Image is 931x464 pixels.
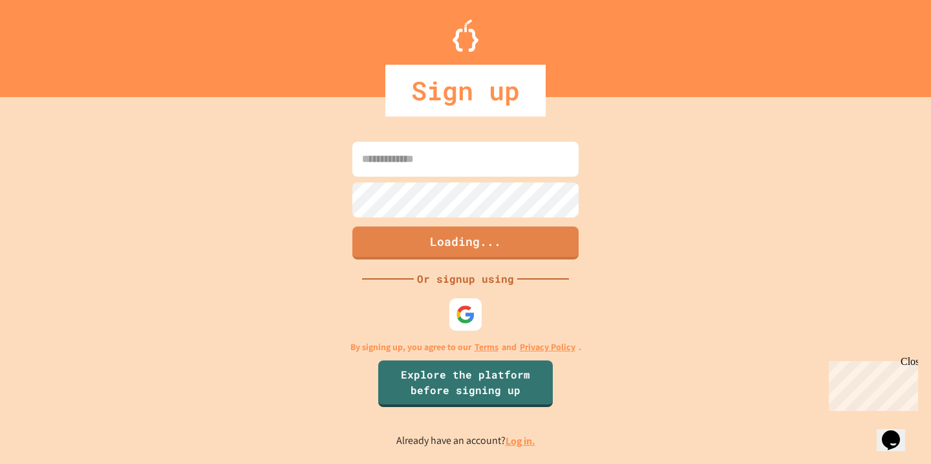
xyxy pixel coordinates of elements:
[385,65,546,116] div: Sign up
[352,226,579,260] button: Loading...
[475,340,498,354] a: Terms
[414,271,517,287] div: Or signup using
[456,305,475,324] img: google-icon.svg
[378,360,553,407] a: Explore the platform before signing up
[824,356,918,411] iframe: chat widget
[396,433,535,449] p: Already have an account?
[5,5,89,82] div: Chat with us now!Close
[350,340,581,354] p: By signing up, you agree to our and .
[520,340,575,354] a: Privacy Policy
[453,19,478,52] img: Logo.svg
[877,412,918,451] iframe: chat widget
[506,434,535,448] a: Log in.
